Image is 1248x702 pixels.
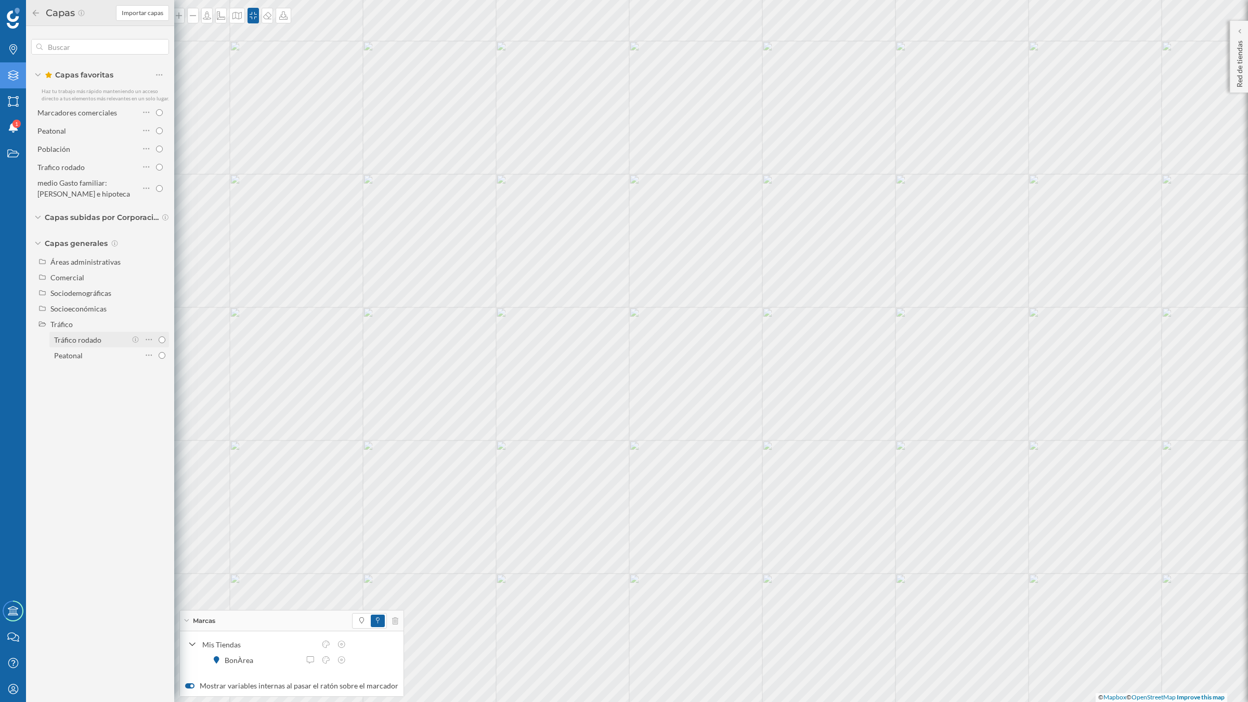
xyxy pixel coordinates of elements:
img: Geoblink Logo [7,8,20,29]
label: Mostrar variables internas al pasar el ratón sobre el marcador [185,681,398,691]
a: Mapbox [1103,693,1126,701]
input: Peatonal [159,352,165,359]
div: Áreas administrativas [50,257,121,266]
span: Importar capas [122,8,163,18]
a: Improve this map [1177,693,1225,701]
div: Comercial [50,273,84,282]
a: OpenStreetMap [1132,693,1176,701]
div: Población [37,145,70,153]
div: Trafico rodado [37,163,85,172]
span: Capas generales [45,238,108,249]
h2: Capas [41,5,77,21]
div: Sociodemográficas [50,289,111,297]
span: Haz tu trabajo más rápido manteniendo un acceso directo a tus elementos más relevantes en un solo... [42,88,169,101]
div: Mis Tiendas [202,639,316,650]
input: Tráfico rodado [159,336,165,343]
p: Red de tiendas [1234,36,1245,87]
div: BonÀrea [225,655,258,666]
div: Peatonal [37,126,66,135]
div: Peatonal [54,351,83,360]
div: Tráfico rodado [54,335,101,344]
span: Capas favoritas [45,70,113,80]
div: Tráfico [50,320,73,329]
div: Marcadores comerciales [37,108,117,117]
span: Marcas [193,616,215,626]
span: 1 [15,119,18,129]
span: Soporte [21,7,58,17]
div: medio Gasto familiar: [PERSON_NAME] e hipoteca [37,178,130,198]
div: Socioeconómicas [50,304,107,313]
span: Capas subidas por Corporación Alimentaria Guissona (BonÀrea) [45,212,159,223]
div: © © [1096,693,1227,702]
